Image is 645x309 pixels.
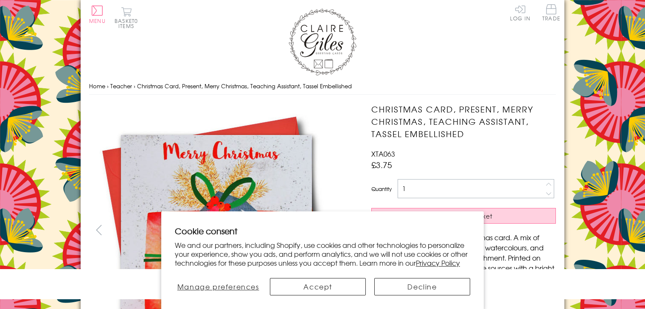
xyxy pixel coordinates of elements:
span: £3.75 [371,159,392,171]
nav: breadcrumbs [89,78,556,95]
a: Log In [510,4,530,21]
p: We and our partners, including Shopify, use cookies and other technologies to personalize your ex... [175,241,470,267]
button: Manage preferences [175,278,261,295]
a: Privacy Policy [416,258,460,268]
span: Christmas Card, Present, Merry Christmas, Teaching Assistant, Tassel Embellished [137,82,352,90]
span: Trade [542,4,560,21]
span: › [134,82,135,90]
button: prev [89,220,108,239]
span: › [107,82,109,90]
a: Teacher [110,82,132,90]
button: Accept [270,278,366,295]
label: Quantity [371,185,392,193]
span: 0 items [118,17,138,30]
span: Menu [89,17,106,25]
button: Decline [374,278,470,295]
span: Manage preferences [177,281,259,292]
span: XTA063 [371,149,395,159]
button: Menu [89,6,106,23]
a: Trade [542,4,560,22]
h1: Christmas Card, Present, Merry Christmas, Teaching Assistant, Tassel Embellished [371,103,556,140]
img: Claire Giles Greetings Cards [289,8,356,76]
button: Add to Basket [371,208,556,224]
h2: Cookie consent [175,225,470,237]
a: Home [89,82,105,90]
button: Basket0 items [115,7,138,28]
